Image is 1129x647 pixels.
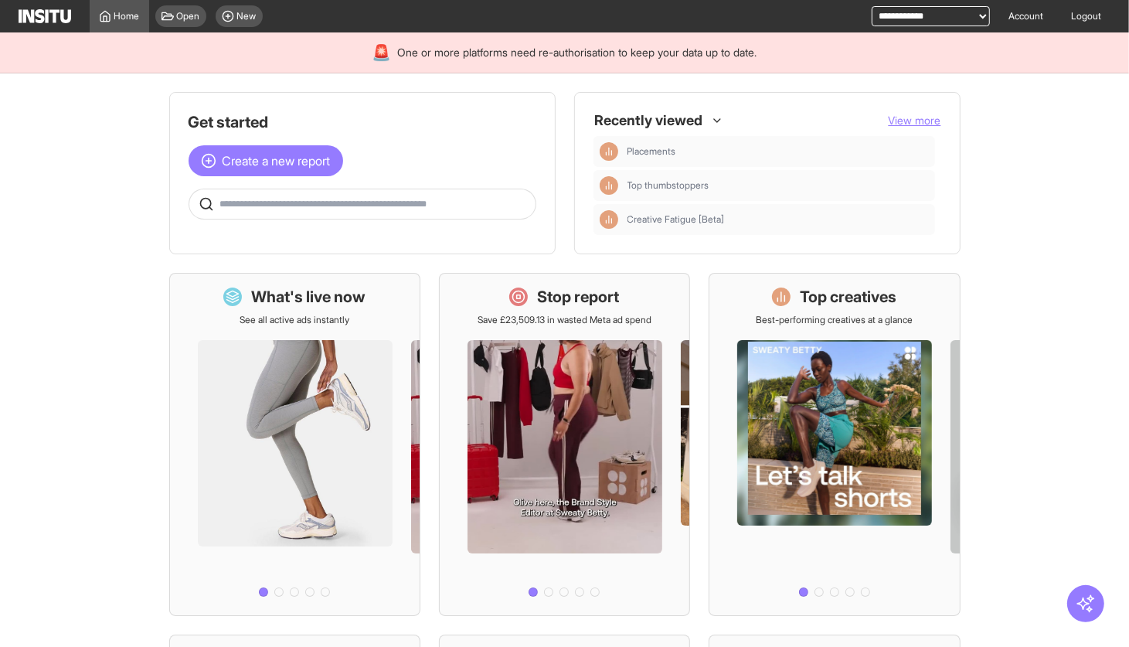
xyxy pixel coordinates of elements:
[627,145,676,158] span: Placements
[398,45,757,60] span: One or more platforms need re-authorisation to keep your data up to date.
[19,9,71,23] img: Logo
[240,314,349,326] p: See all active ads instantly
[600,176,618,195] div: Insights
[627,213,929,226] span: Creative Fatigue [Beta]
[756,314,913,326] p: Best-performing creatives at a glance
[627,145,929,158] span: Placements
[223,152,331,170] span: Create a new report
[478,314,651,326] p: Save £23,509.13 in wasted Meta ad spend
[537,286,619,308] h1: Stop report
[627,179,929,192] span: Top thumbstoppers
[709,273,960,616] a: Top creativesBest-performing creatives at a glance
[600,142,618,161] div: Insights
[177,10,200,22] span: Open
[889,113,941,128] button: View more
[800,286,896,308] h1: Top creatives
[627,213,725,226] span: Creative Fatigue [Beta]
[439,273,690,616] a: Stop reportSave £23,509.13 in wasted Meta ad spend
[114,10,140,22] span: Home
[251,286,366,308] h1: What's live now
[600,210,618,229] div: Insights
[189,111,536,133] h1: Get started
[237,10,257,22] span: New
[189,145,343,176] button: Create a new report
[889,114,941,127] span: View more
[372,42,392,63] div: 🚨
[627,179,709,192] span: Top thumbstoppers
[169,273,420,616] a: What's live nowSee all active ads instantly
